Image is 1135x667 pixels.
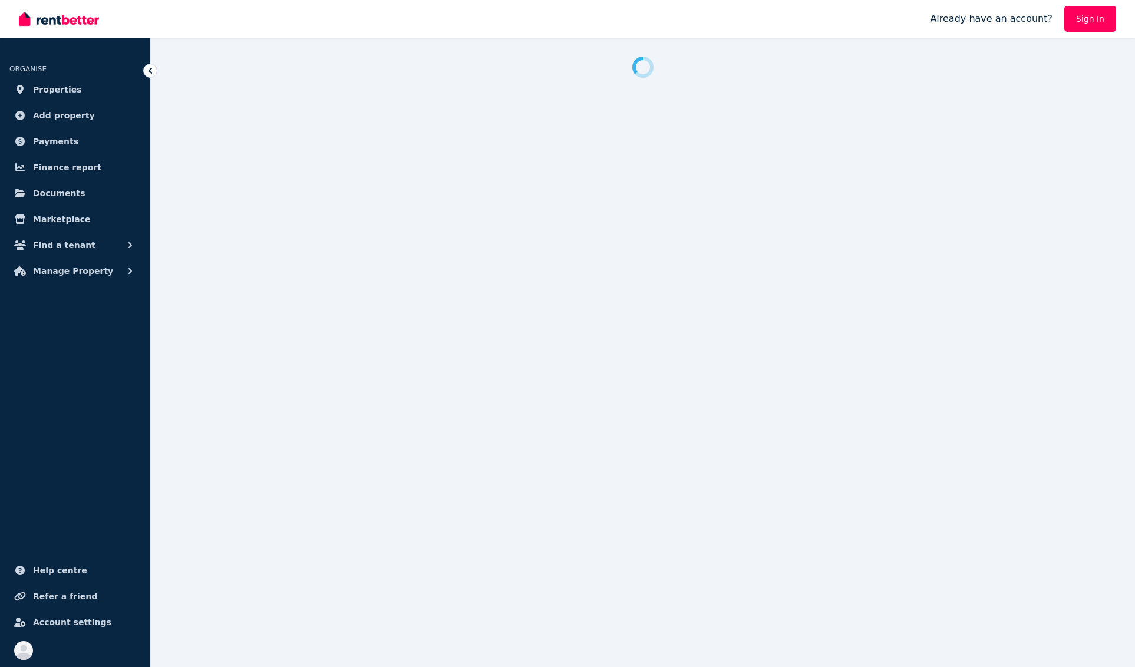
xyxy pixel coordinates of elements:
[33,264,113,278] span: Manage Property
[9,585,141,608] a: Refer a friend
[9,233,141,257] button: Find a tenant
[9,259,141,283] button: Manage Property
[9,130,141,153] a: Payments
[33,238,95,252] span: Find a tenant
[19,10,99,28] img: RentBetter
[33,108,95,123] span: Add property
[9,181,141,205] a: Documents
[33,615,111,629] span: Account settings
[33,82,82,97] span: Properties
[9,156,141,179] a: Finance report
[33,160,101,174] span: Finance report
[9,65,47,73] span: ORGANISE
[33,563,87,577] span: Help centre
[9,78,141,101] a: Properties
[9,610,141,634] a: Account settings
[9,207,141,231] a: Marketplace
[33,134,78,148] span: Payments
[930,12,1052,26] span: Already have an account?
[9,559,141,582] a: Help centre
[9,104,141,127] a: Add property
[1064,6,1116,32] a: Sign In
[33,589,97,603] span: Refer a friend
[33,212,90,226] span: Marketplace
[33,186,85,200] span: Documents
